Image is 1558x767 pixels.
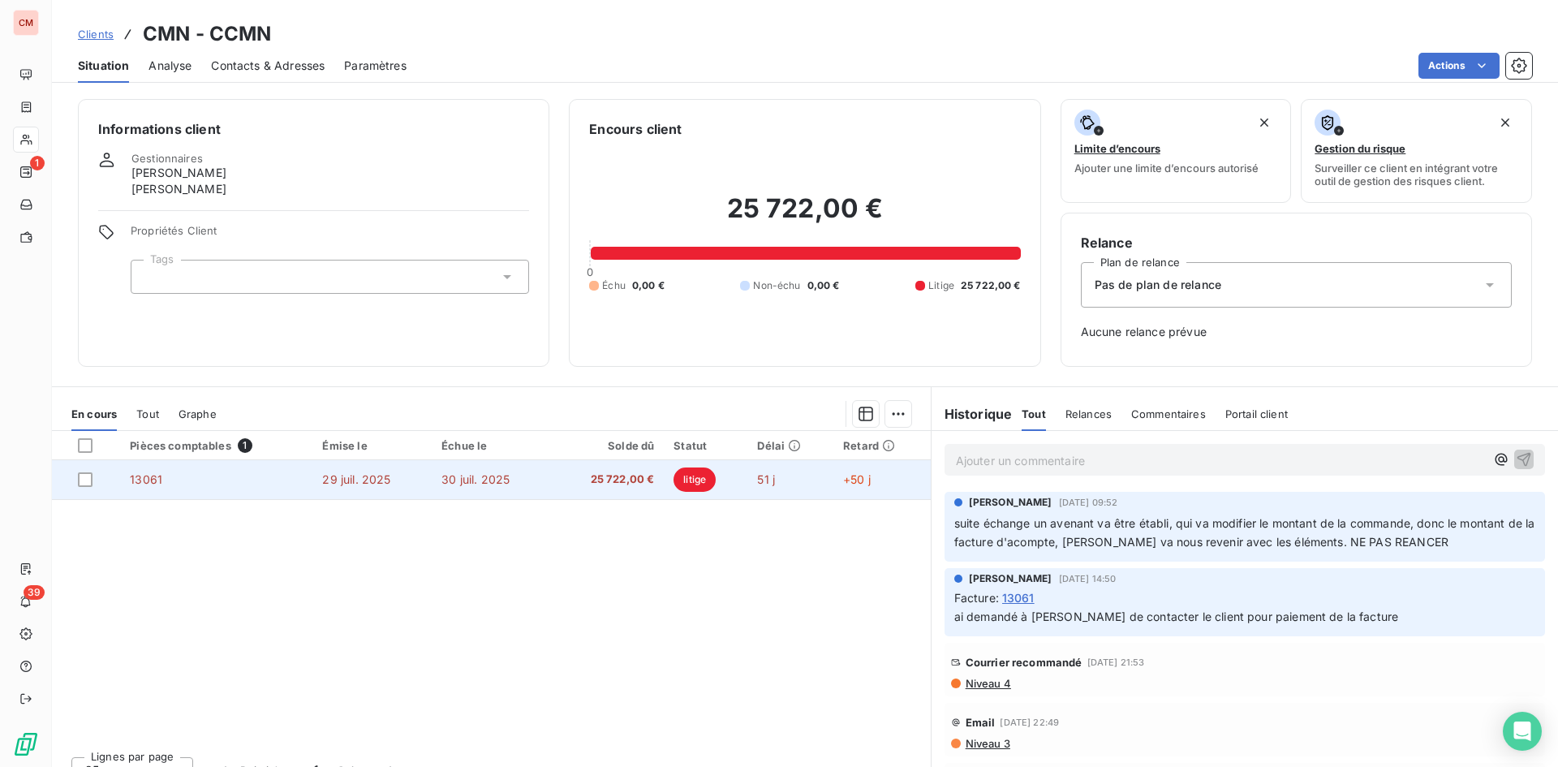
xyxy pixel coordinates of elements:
[932,404,1013,424] h6: Historique
[1225,407,1288,420] span: Portail client
[98,119,529,139] h6: Informations client
[964,737,1010,750] span: Niveau 3
[1418,53,1500,79] button: Actions
[1074,142,1160,155] span: Limite d’encours
[1315,162,1518,187] span: Surveiller ce client en intégrant votre outil de gestion des risques client.
[964,677,1011,690] span: Niveau 4
[24,585,45,600] span: 39
[674,439,738,452] div: Statut
[78,26,114,42] a: Clients
[757,472,775,486] span: 51 j
[1059,498,1118,507] span: [DATE] 09:52
[561,472,655,488] span: 25 722,00 €
[1301,99,1532,203] button: Gestion du risqueSurveiller ce client en intégrant votre outil de gestion des risques client.
[966,656,1082,669] span: Courrier recommandé
[1095,277,1221,293] span: Pas de plan de relance
[954,610,1399,623] span: ai demandé à [PERSON_NAME] de contacter le client pour paiement de la facture
[1315,142,1405,155] span: Gestion du risque
[131,224,529,247] span: Propriétés Client
[13,10,39,36] div: CM
[1087,657,1145,667] span: [DATE] 21:53
[78,58,129,74] span: Situation
[632,278,665,293] span: 0,00 €
[969,495,1052,510] span: [PERSON_NAME]
[589,192,1020,241] h2: 25 722,00 €
[211,58,325,74] span: Contacts & Adresses
[753,278,800,293] span: Non-échu
[1061,99,1292,203] button: Limite d’encoursAjouter une limite d’encours autorisé
[179,407,217,420] span: Graphe
[1131,407,1206,420] span: Commentaires
[143,19,272,49] h3: CMN - CCMN
[136,407,159,420] span: Tout
[807,278,840,293] span: 0,00 €
[1074,162,1259,175] span: Ajouter une limite d’encours autorisé
[589,119,682,139] h6: Encours client
[71,407,117,420] span: En cours
[344,58,407,74] span: Paramètres
[441,439,541,452] div: Échue le
[757,439,824,452] div: Délai
[954,516,1539,549] span: suite échange un avenant va être établi, qui va modifier le montant de la commande, donc le monta...
[131,165,226,181] span: [PERSON_NAME]
[843,472,871,486] span: +50 j
[131,152,203,165] span: Gestionnaires
[322,472,390,486] span: 29 juil. 2025
[587,265,593,278] span: 0
[131,181,226,197] span: [PERSON_NAME]
[961,278,1021,293] span: 25 722,00 €
[561,439,655,452] div: Solde dû
[238,438,252,453] span: 1
[30,156,45,170] span: 1
[1081,324,1512,340] span: Aucune relance prévue
[1000,717,1059,727] span: [DATE] 22:49
[13,731,39,757] img: Logo LeanPay
[148,58,192,74] span: Analyse
[1065,407,1112,420] span: Relances
[843,439,921,452] div: Retard
[1081,233,1512,252] h6: Relance
[78,28,114,41] span: Clients
[1022,407,1046,420] span: Tout
[130,438,303,453] div: Pièces comptables
[144,269,157,284] input: Ajouter une valeur
[602,278,626,293] span: Échu
[674,468,716,492] span: litige
[130,472,162,486] span: 13061
[928,278,954,293] span: Litige
[1059,574,1117,584] span: [DATE] 14:50
[322,439,422,452] div: Émise le
[441,472,510,486] span: 30 juil. 2025
[1503,712,1542,751] div: Open Intercom Messenger
[1002,589,1035,606] span: 13061
[969,571,1052,586] span: [PERSON_NAME]
[954,589,999,606] span: Facture :
[966,716,996,729] span: Email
